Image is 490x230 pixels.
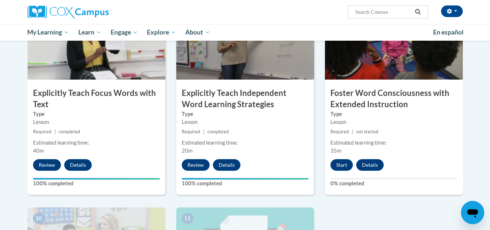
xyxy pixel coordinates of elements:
button: Account Settings [441,5,463,17]
a: Explore [142,24,181,41]
div: Estimated learning time: [33,139,160,147]
label: 100% completed [33,179,160,187]
img: Course Image [325,7,463,80]
span: Explore [147,28,176,37]
span: | [203,129,205,134]
div: Lesson [330,118,457,126]
span: 35m [330,148,341,154]
span: About [185,28,210,37]
div: Your progress [182,178,309,179]
img: Course Image [28,7,165,80]
button: Start [330,159,353,171]
a: Learn [74,24,106,41]
span: Required [182,129,200,134]
input: Search Courses [354,8,412,16]
span: Engage [111,28,138,37]
span: 20m [182,148,193,154]
span: En español [433,28,464,36]
button: Details [213,159,240,171]
label: 100% completed [182,179,309,187]
h3: Explicitly Teach Independent Word Learning Strategies [176,88,314,110]
a: Cox Campus [28,5,165,19]
a: En español [428,25,468,40]
img: Cox Campus [28,5,109,19]
img: Course Image [176,7,314,80]
button: Details [356,159,384,171]
span: completed [59,129,80,134]
iframe: Button to launch messaging window [461,201,484,224]
div: Your progress [33,178,160,179]
span: | [54,129,56,134]
a: My Learning [23,24,74,41]
span: | [352,129,353,134]
div: Estimated learning time: [182,139,309,147]
span: Required [330,129,349,134]
button: Review [33,159,61,171]
span: My Learning [27,28,69,37]
div: Main menu [17,24,474,41]
button: Search [412,8,423,16]
div: Lesson [182,118,309,126]
button: Review [182,159,210,171]
button: Details [64,159,92,171]
div: Lesson [33,118,160,126]
label: 0% completed [330,179,457,187]
h3: Foster Word Consciousness with Extended Instruction [325,88,463,110]
span: not started [356,129,378,134]
a: Engage [106,24,143,41]
label: Type [33,110,160,118]
div: Estimated learning time: [330,139,457,147]
span: 11 [182,213,193,224]
label: Type [330,110,457,118]
label: Type [182,110,309,118]
span: Required [33,129,52,134]
a: About [181,24,215,41]
span: Learn [78,28,101,37]
span: 10 [33,213,45,224]
h3: Explicitly Teach Focus Words with Text [28,88,165,110]
span: 40m [33,148,44,154]
span: completed [207,129,229,134]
